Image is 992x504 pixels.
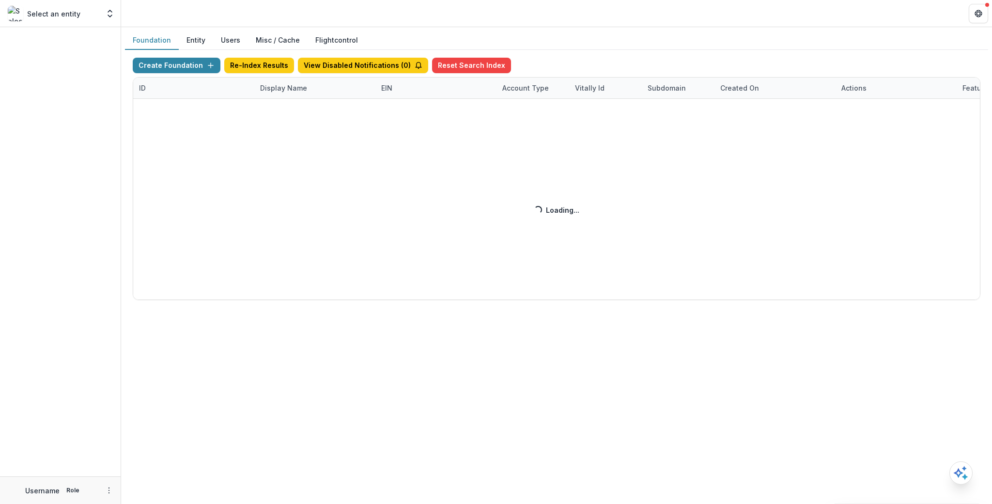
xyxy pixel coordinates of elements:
button: Misc / Cache [248,31,308,50]
p: Role [63,486,82,495]
button: More [103,485,115,496]
button: Entity [179,31,213,50]
button: Foundation [125,31,179,50]
button: Users [213,31,248,50]
button: Get Help [969,4,988,23]
button: Open AI Assistant [949,461,973,485]
a: Flightcontrol [315,35,358,45]
p: Username [25,486,60,496]
img: Select an entity [8,6,23,21]
p: Select an entity [27,9,80,19]
button: Open entity switcher [103,4,117,23]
